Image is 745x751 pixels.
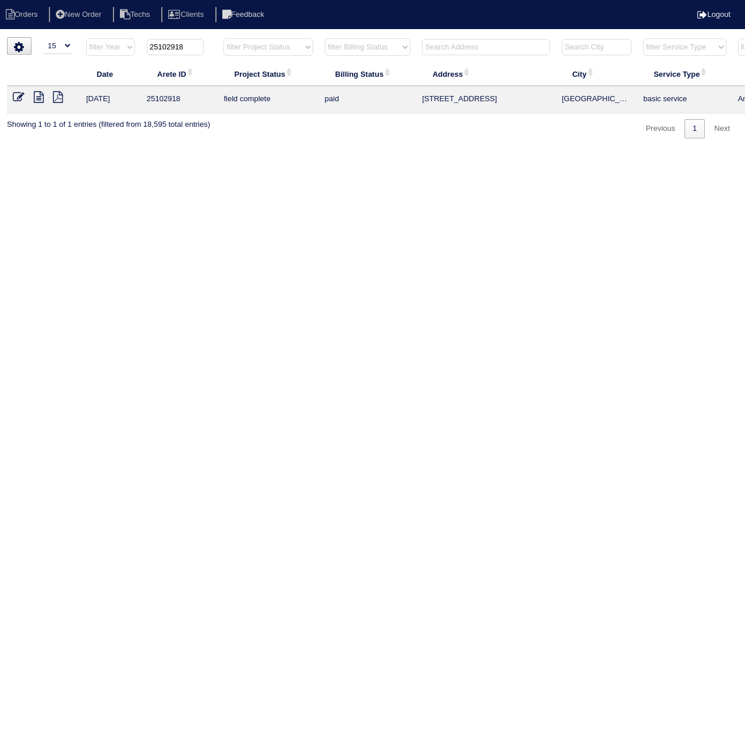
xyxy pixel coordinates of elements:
[7,113,210,130] div: Showing 1 to 1 of 1 entries (filtered from 18,595 total entries)
[80,62,141,86] th: Date
[49,7,111,23] li: New Order
[697,10,730,19] a: Logout
[161,7,213,23] li: Clients
[319,62,416,86] th: Billing Status: activate to sort column ascending
[49,10,111,19] a: New Order
[416,62,556,86] th: Address: activate to sort column ascending
[215,7,274,23] li: Feedback
[416,86,556,113] td: [STREET_ADDRESS]
[161,10,213,19] a: Clients
[422,39,550,55] input: Search Address
[218,62,318,86] th: Project Status: activate to sort column ascending
[141,62,218,86] th: Arete ID: activate to sort column ascending
[319,86,416,113] td: paid
[113,7,159,23] li: Techs
[556,86,637,113] td: [GEOGRAPHIC_DATA]
[562,39,632,55] input: Search City
[80,86,141,113] td: [DATE]
[684,119,705,138] a: 1
[637,86,732,113] td: basic service
[147,39,204,55] input: Search ID
[556,62,637,86] th: City: activate to sort column ascending
[706,119,738,138] a: Next
[637,62,732,86] th: Service Type: activate to sort column ascending
[637,119,683,138] a: Previous
[218,86,318,113] td: field complete
[113,10,159,19] a: Techs
[141,86,218,113] td: 25102918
